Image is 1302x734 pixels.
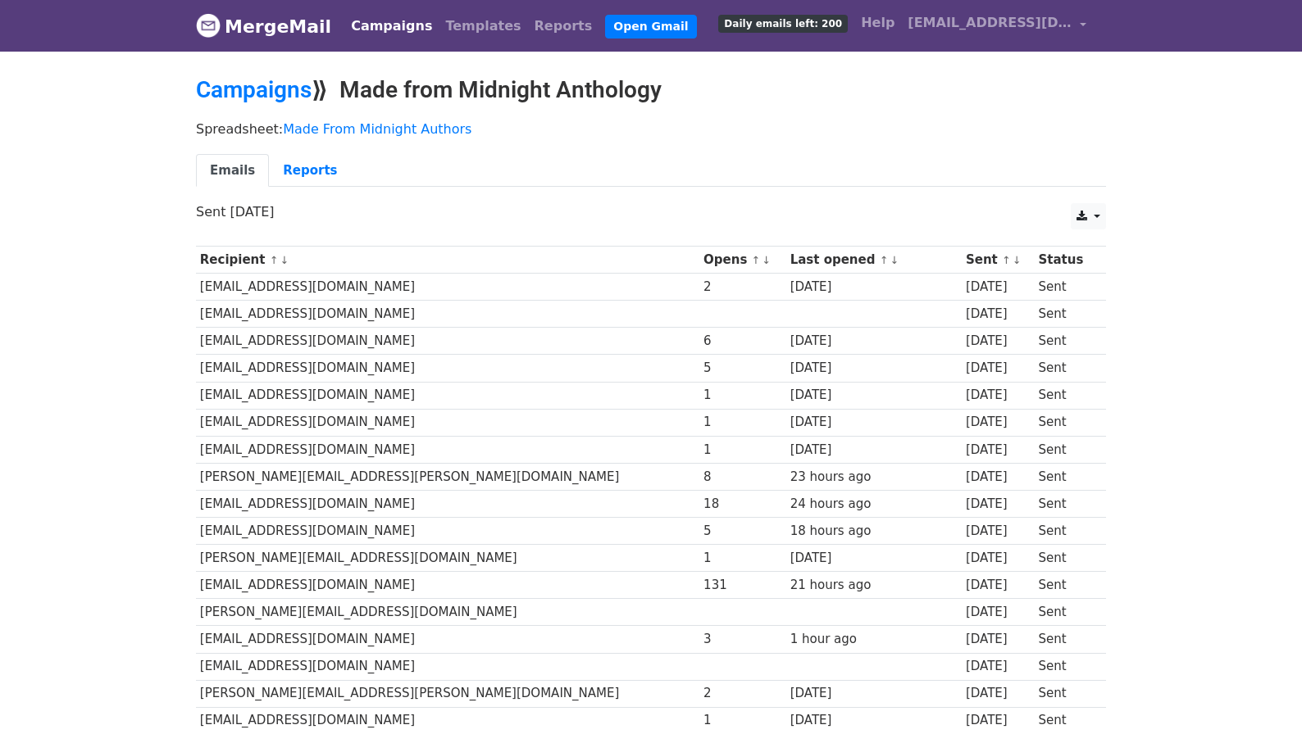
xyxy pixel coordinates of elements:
div: [DATE] [966,441,1031,460]
td: Sent [1035,599,1097,626]
td: Sent [1035,301,1097,328]
a: Emails [196,154,269,188]
td: [EMAIL_ADDRESS][DOMAIN_NAME] [196,436,699,463]
td: Sent [1035,463,1097,490]
td: [EMAIL_ADDRESS][DOMAIN_NAME] [196,274,699,301]
iframe: Chat Widget [1220,655,1302,734]
td: [EMAIL_ADDRESS][DOMAIN_NAME] [196,301,699,328]
div: [DATE] [790,549,958,568]
td: Sent [1035,382,1097,409]
h2: ⟫ Made from Midnight Anthology [196,76,1106,104]
a: ↓ [890,254,899,266]
td: [EMAIL_ADDRESS][DOMAIN_NAME] [196,626,699,653]
span: Daily emails left: 200 [718,15,848,33]
div: 6 [703,332,782,351]
td: [EMAIL_ADDRESS][DOMAIN_NAME] [196,572,699,599]
div: [DATE] [966,305,1031,324]
a: Templates [439,10,527,43]
th: Recipient [196,247,699,274]
div: [DATE] [966,657,1031,676]
div: [DATE] [790,711,958,730]
div: [DATE] [966,549,1031,568]
div: [DATE] [966,495,1031,514]
a: ↑ [752,254,761,266]
a: ↓ [280,254,289,266]
a: Campaigns [196,76,312,103]
div: 24 hours ago [790,495,958,514]
div: [DATE] [790,332,958,351]
td: [EMAIL_ADDRESS][DOMAIN_NAME] [196,518,699,545]
td: [EMAIL_ADDRESS][DOMAIN_NAME] [196,328,699,355]
a: MergeMail [196,9,331,43]
a: Reports [269,154,351,188]
div: 5 [703,359,782,378]
td: Sent [1035,545,1097,572]
div: [DATE] [966,576,1031,595]
a: ↑ [270,254,279,266]
span: [EMAIL_ADDRESS][DOMAIN_NAME] [908,13,1072,33]
a: Campaigns [344,10,439,43]
div: [DATE] [966,684,1031,703]
th: Last opened [786,247,962,274]
a: ↑ [880,254,889,266]
td: [PERSON_NAME][EMAIL_ADDRESS][DOMAIN_NAME] [196,599,699,626]
div: 1 [703,441,782,460]
div: [DATE] [790,278,958,297]
div: [DATE] [790,684,958,703]
div: [DATE] [790,441,958,460]
div: [DATE] [966,603,1031,622]
div: 21 hours ago [790,576,958,595]
div: 1 [703,386,782,405]
td: Sent [1035,490,1097,517]
td: [EMAIL_ADDRESS][DOMAIN_NAME] [196,355,699,382]
div: [DATE] [966,522,1031,541]
td: [PERSON_NAME][EMAIL_ADDRESS][DOMAIN_NAME] [196,545,699,572]
th: Sent [962,247,1035,274]
div: 1 [703,711,782,730]
img: MergeMail logo [196,13,221,38]
td: Sent [1035,274,1097,301]
div: 1 [703,549,782,568]
td: [PERSON_NAME][EMAIL_ADDRESS][PERSON_NAME][DOMAIN_NAME] [196,680,699,707]
div: 8 [703,468,782,487]
td: Sent [1035,572,1097,599]
a: ↓ [762,254,771,266]
div: 23 hours ago [790,468,958,487]
a: [EMAIL_ADDRESS][DOMAIN_NAME] [901,7,1093,45]
div: [DATE] [966,630,1031,649]
td: [EMAIL_ADDRESS][DOMAIN_NAME] [196,490,699,517]
td: Sent [1035,680,1097,707]
td: [PERSON_NAME][EMAIL_ADDRESS][PERSON_NAME][DOMAIN_NAME] [196,463,699,490]
div: 5 [703,522,782,541]
div: [DATE] [790,359,958,378]
div: 3 [703,630,782,649]
td: Sent [1035,436,1097,463]
a: ↑ [1002,254,1011,266]
a: Help [854,7,901,39]
div: 1 hour ago [790,630,958,649]
a: ↓ [1013,254,1022,266]
div: [DATE] [966,386,1031,405]
td: Sent [1035,653,1097,680]
p: Spreadsheet: [196,120,1106,138]
td: Sent [1035,328,1097,355]
th: Status [1035,247,1097,274]
td: [EMAIL_ADDRESS][DOMAIN_NAME] [196,409,699,436]
div: 18 [703,495,782,514]
td: Sent [1035,707,1097,734]
a: Made From Midnight Authors [283,121,471,137]
p: Sent [DATE] [196,203,1106,220]
div: [DATE] [966,332,1031,351]
td: Sent [1035,626,1097,653]
td: [EMAIL_ADDRESS][DOMAIN_NAME] [196,653,699,680]
div: 2 [703,684,782,703]
a: Daily emails left: 200 [712,7,854,39]
div: 131 [703,576,782,595]
td: [EMAIL_ADDRESS][DOMAIN_NAME] [196,382,699,409]
div: 1 [703,413,782,432]
div: 18 hours ago [790,522,958,541]
td: Sent [1035,409,1097,436]
th: Opens [699,247,786,274]
div: [DATE] [790,413,958,432]
td: Sent [1035,355,1097,382]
